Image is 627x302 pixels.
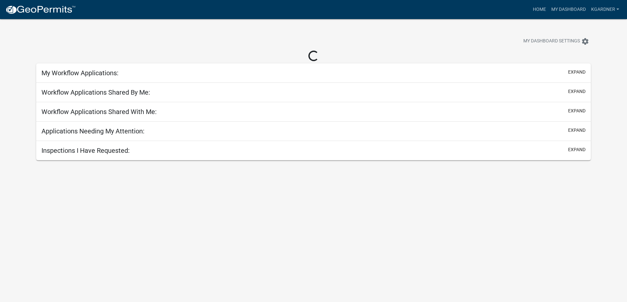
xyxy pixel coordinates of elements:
[568,127,586,134] button: expand
[41,69,118,77] h5: My Workflow Applications:
[41,88,150,96] h5: Workflow Applications Shared By Me:
[568,88,586,95] button: expand
[581,37,589,45] i: settings
[568,69,586,76] button: expand
[41,147,130,154] h5: Inspections I Have Requested:
[530,3,549,16] a: Home
[568,146,586,153] button: expand
[523,37,580,45] span: My Dashboard Settings
[588,3,622,16] a: kgardner
[549,3,588,16] a: My Dashboard
[568,107,586,114] button: expand
[518,35,594,48] button: My Dashboard Settingssettings
[41,108,157,116] h5: Workflow Applications Shared With Me:
[41,127,144,135] h5: Applications Needing My Attention:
